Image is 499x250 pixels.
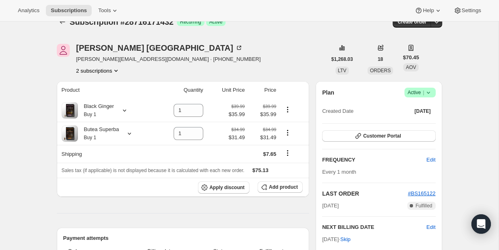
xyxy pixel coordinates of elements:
[62,168,245,173] span: Sales tax (if applicable) is not displayed because it is calculated with each new order.
[263,104,276,109] small: $39.99
[18,7,39,14] span: Analytics
[423,89,424,96] span: |
[408,190,436,196] a: #BS165122
[331,56,353,62] span: $1,268.03
[231,104,245,109] small: $39.99
[57,145,154,163] th: Shipping
[415,108,431,114] span: [DATE]
[322,236,351,242] span: [DATE] ·
[62,125,78,142] img: product img
[84,112,97,117] small: Buy 1
[415,203,432,209] span: Fulfilled
[338,68,346,73] span: LTV
[373,54,388,65] button: 18
[322,130,435,142] button: Customer Portal
[249,110,276,119] span: $35.99
[252,167,269,173] span: $75.13
[406,65,416,70] span: AOV
[410,5,447,16] button: Help
[198,181,249,194] button: Apply discount
[247,81,279,99] th: Price
[449,5,486,16] button: Settings
[422,153,440,166] button: Edit
[410,106,436,117] button: [DATE]
[398,19,426,25] span: Create order
[426,223,435,231] button: Edit
[322,156,426,164] h2: FREQUENCY
[206,81,247,99] th: Unit Price
[263,127,276,132] small: $34.99
[229,110,245,119] span: $35.99
[327,54,358,65] button: $1,268.03
[471,214,491,234] div: Open Intercom Messenger
[462,7,481,14] span: Settings
[403,54,419,62] span: $70.45
[57,16,68,28] button: Subscriptions
[281,105,294,114] button: Product actions
[269,184,298,190] span: Add product
[263,151,277,157] span: $7.65
[370,68,391,73] span: ORDERS
[76,44,243,52] div: [PERSON_NAME] [GEOGRAPHIC_DATA]
[78,125,119,142] div: Butea Superba
[231,127,245,132] small: $34.99
[281,128,294,137] button: Product actions
[13,5,44,16] button: Analytics
[51,7,87,14] span: Subscriptions
[281,149,294,157] button: Shipping actions
[322,223,426,231] h2: NEXT BILLING DATE
[62,102,78,119] img: product img
[76,67,120,75] button: Product actions
[93,5,124,16] button: Tools
[70,17,174,26] span: Subscription #28716171432
[229,134,245,142] span: $31.49
[98,7,111,14] span: Tools
[57,81,154,99] th: Product
[209,184,245,191] span: Apply discount
[426,156,435,164] span: Edit
[249,134,276,142] span: $31.49
[340,235,351,244] span: Skip
[258,181,303,193] button: Add product
[378,56,383,62] span: 18
[76,55,261,63] span: [PERSON_NAME][EMAIL_ADDRESS][DOMAIN_NAME] · [PHONE_NUMBER]
[322,202,339,210] span: [DATE]
[363,133,401,139] span: Customer Portal
[84,135,97,140] small: Buy 1
[322,169,356,175] span: Every 1 month
[154,81,206,99] th: Quantity
[322,107,353,115] span: Created Date
[57,44,70,57] span: Yury Portugal
[423,7,434,14] span: Help
[63,234,303,242] h2: Payment attempts
[408,88,432,97] span: Active
[180,19,201,25] span: Recurring
[408,190,436,198] button: #BS165122
[78,102,114,119] div: Black Ginger
[336,233,355,246] button: Skip
[322,190,408,198] h2: LAST ORDER
[393,16,431,28] button: Create order
[209,19,223,25] span: Active
[322,88,334,97] h2: Plan
[46,5,92,16] button: Subscriptions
